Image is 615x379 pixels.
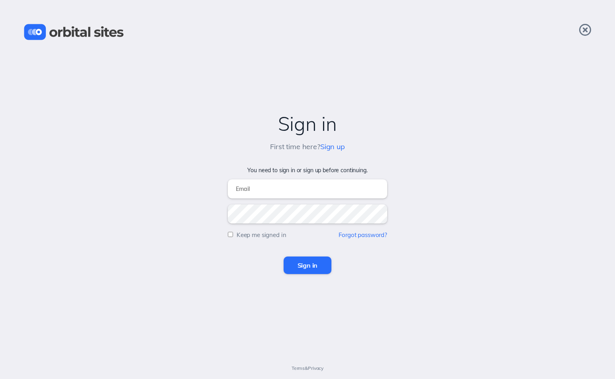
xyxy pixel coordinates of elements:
[270,143,345,151] h5: First time here?
[308,365,323,371] a: Privacy
[8,167,607,274] form: You need to sign in or sign up before continuing.
[24,24,124,40] img: Orbital Sites Logo
[8,113,607,135] h2: Sign in
[320,142,345,151] a: Sign up
[237,231,286,239] label: Keep me signed in
[228,179,387,198] input: Email
[284,257,332,274] input: Sign in
[292,365,305,371] a: Terms
[339,231,387,239] a: Forgot password?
